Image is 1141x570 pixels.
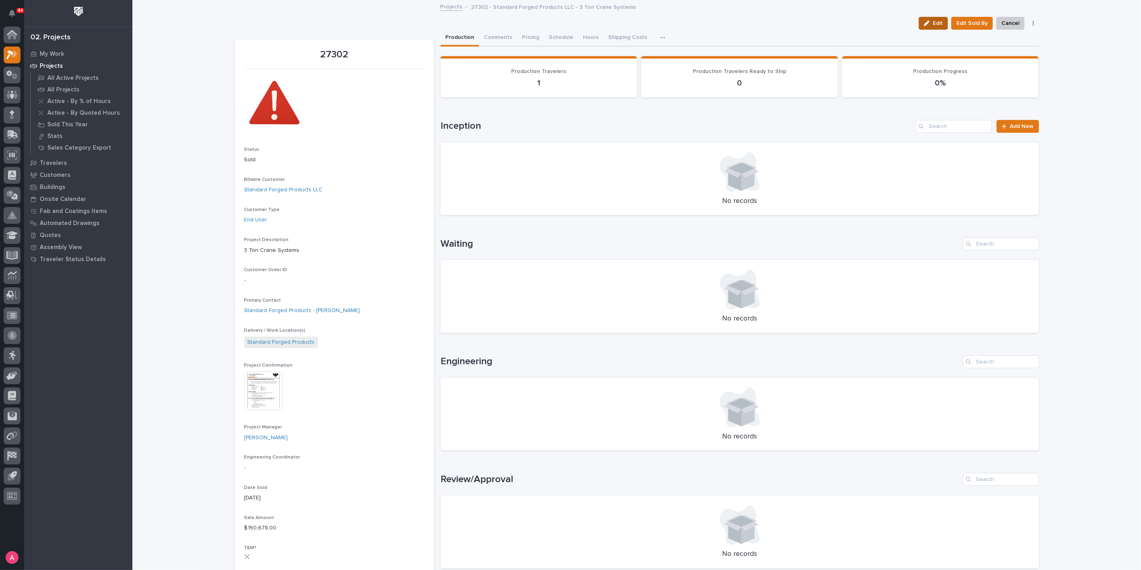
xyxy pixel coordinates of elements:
a: Standard Forged Products LLC [244,186,323,194]
span: Add New [1010,124,1034,129]
a: Stats [31,130,132,142]
p: Onsite Calendar [40,196,86,203]
a: All Active Projects [31,72,132,83]
p: Sold This Year [47,121,88,128]
a: Fab and Coatings Items [24,205,132,217]
input: Search [963,237,1039,250]
span: Status [244,147,260,152]
button: Production [441,30,479,47]
span: Project Manager [244,425,282,430]
a: Add New [997,120,1039,133]
p: All Active Projects [47,75,99,82]
button: Shipping Costs [603,30,652,47]
p: Fab and Coatings Items [40,208,107,215]
p: No records [450,197,1029,206]
h1: Inception [441,120,913,132]
p: 1 [450,78,628,88]
button: Cancel [996,17,1025,30]
span: Date Sold [244,485,268,490]
div: 02. Projects [30,33,71,42]
a: Standard Forged Products [248,338,315,347]
p: Projects [40,63,63,70]
a: Quotes [24,229,132,241]
span: Edit Sold By [956,18,988,28]
span: Customer Type [244,207,280,212]
p: No records [450,432,1029,441]
span: Billable Customer [244,177,285,182]
a: Traveler Status Details [24,253,132,265]
p: Travelers [40,160,67,167]
p: My Work [40,51,64,58]
a: Assembly View [24,241,132,253]
p: 0 [651,78,828,88]
p: Assembly View [40,244,82,251]
span: Primary Contact [244,298,281,303]
a: Active - By % of Hours [31,95,132,107]
span: Engineering Coordinator [244,455,300,460]
a: Customers [24,169,132,181]
p: No records [450,550,1029,559]
p: No records [450,314,1029,323]
a: Buildings [24,181,132,193]
p: 27302 - Standard Forged Products LLC - 3 Ton Crane Systems [471,2,636,11]
span: T&M? [244,546,257,550]
p: Active - By % of Hours [47,98,111,105]
a: Onsite Calendar [24,193,132,205]
p: 27302 [244,49,424,61]
a: Standard Forged Products - [PERSON_NAME] [244,306,360,315]
button: Pricing [517,30,544,47]
p: $ 150,678.00 [244,524,424,532]
h1: Engineering [441,356,960,367]
div: Search [963,355,1039,368]
button: users-avatar [4,549,20,566]
a: Active - By Quoted Hours [31,107,132,118]
span: Production Travelers Ready to Ship [693,69,786,74]
span: Edit [933,20,943,27]
a: Sold This Year [31,119,132,130]
span: Production Travelers [512,69,566,74]
button: Schedule [544,30,578,47]
span: Customer Order ID [244,268,288,272]
span: Delivery / Work Location(s) [244,328,306,333]
img: 4HagTbvf07-7mZtnDX5506IKcLBJKzwft0Y79NxYt0w [244,74,305,134]
a: My Work [24,48,132,60]
p: Stats [47,133,63,140]
span: Project Confirmation [244,363,293,368]
h1: Waiting [441,238,960,250]
p: Traveler Status Details [40,256,106,263]
p: Automated Drawings [40,220,99,227]
p: Active - By Quoted Hours [47,110,120,117]
a: Projects [24,60,132,72]
span: Project Description [244,237,289,242]
p: Sold [244,156,424,164]
p: 0% [852,78,1029,88]
a: Travelers [24,157,132,169]
span: Sale Amount [244,515,274,520]
input: Search [916,120,992,133]
p: Buildings [40,184,65,191]
p: Sales Category Export [47,144,111,152]
p: - [244,464,424,472]
div: Notifications44 [10,10,20,22]
button: Edit [919,17,948,30]
p: [DATE] [244,494,424,502]
img: Workspace Logo [71,4,86,19]
p: 3 Ton Crane Systems [244,246,424,255]
a: Sales Category Export [31,142,132,153]
a: Automated Drawings [24,217,132,229]
button: Edit Sold By [951,17,993,30]
a: Projects [440,2,462,11]
button: Comments [479,30,517,47]
button: Notifications [4,5,20,22]
p: 44 [18,8,23,13]
span: Production Progress [914,69,968,74]
span: Cancel [1001,18,1019,28]
input: Search [963,473,1039,486]
h1: Review/Approval [441,474,960,485]
a: [PERSON_NAME] [244,434,288,442]
p: Customers [40,172,71,179]
p: Quotes [40,232,61,239]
